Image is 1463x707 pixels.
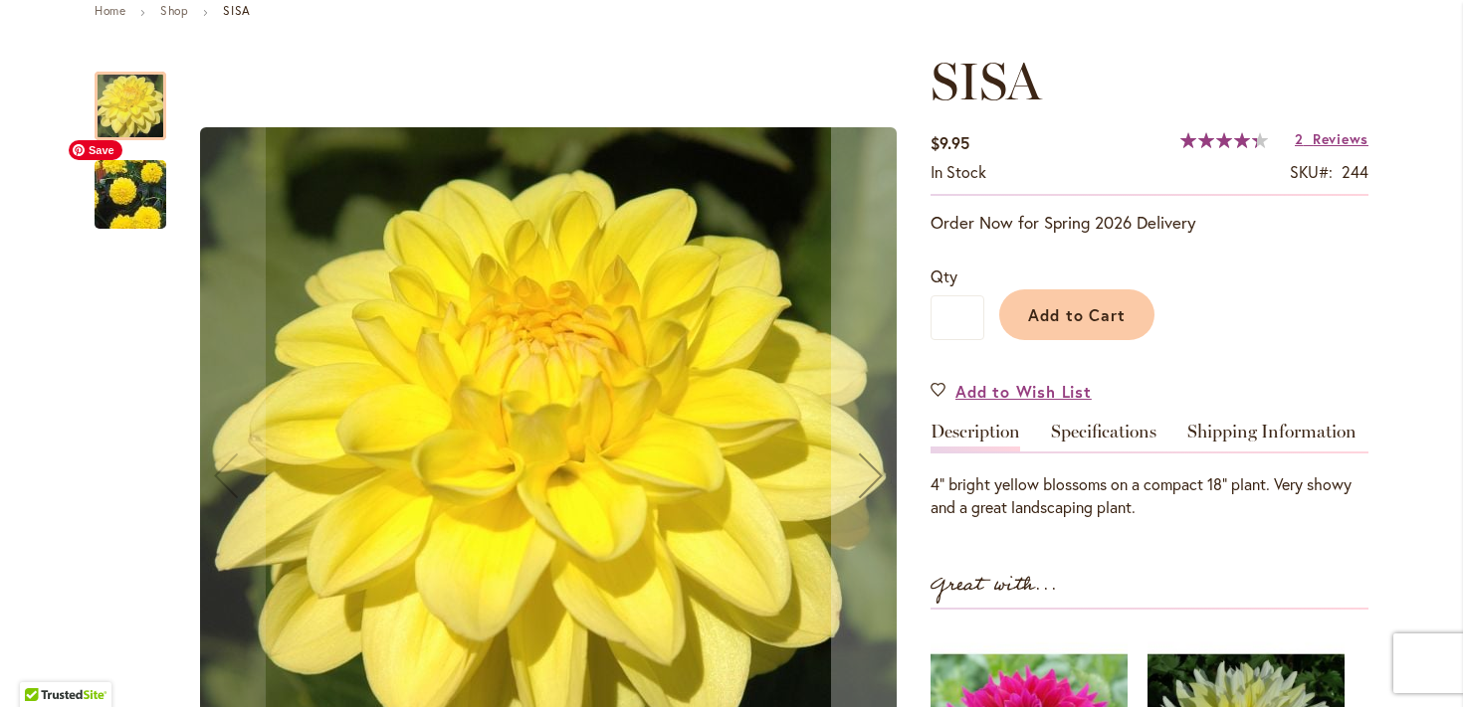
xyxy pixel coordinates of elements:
[931,380,1092,403] a: Add to Wish List
[223,3,250,18] strong: SISA
[931,423,1020,451] a: Description
[931,50,1041,112] span: SISA
[931,161,986,184] div: Availability
[95,140,166,229] div: SISA
[1313,129,1368,148] span: Reviews
[59,131,202,259] img: SISA
[1180,132,1268,148] div: 87%
[1295,129,1368,148] a: 2 Reviews
[931,265,957,286] span: Qty
[931,473,1368,519] div: 4" bright yellow blossoms on a compact 18" plant. Very showy and a great landscaping plant.
[1187,423,1357,451] a: Shipping Information
[69,140,122,160] span: Save
[1342,161,1368,184] div: 244
[931,132,969,153] span: $9.95
[931,569,1058,602] strong: Great with...
[955,380,1092,403] span: Add to Wish List
[1295,129,1304,148] span: 2
[931,161,986,182] span: In stock
[95,52,186,140] div: SISA
[1051,423,1156,451] a: Specifications
[931,423,1368,519] div: Detailed Product Info
[160,3,188,18] a: Shop
[95,3,125,18] a: Home
[15,636,71,692] iframe: Launch Accessibility Center
[1028,304,1127,325] span: Add to Cart
[1290,161,1333,182] strong: SKU
[931,211,1368,235] p: Order Now for Spring 2026 Delivery
[999,289,1154,340] button: Add to Cart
